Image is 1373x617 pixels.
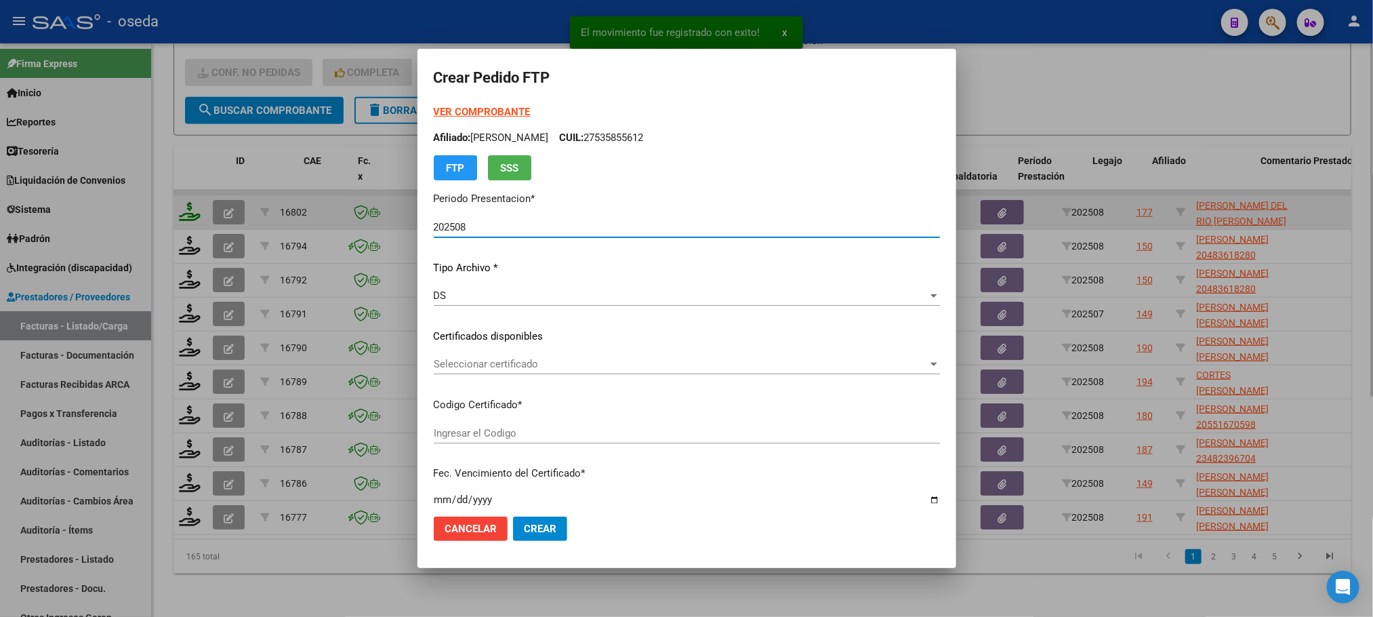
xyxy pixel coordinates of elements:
span: CUIL: [560,132,584,144]
button: Crear [513,517,567,541]
span: Cancelar [445,523,497,535]
span: DS [434,290,447,302]
h2: Crear Pedido FTP [434,65,940,91]
div: Open Intercom Messenger [1327,571,1359,603]
p: [PERSON_NAME] 27535855612 [434,130,940,146]
span: SSS [500,162,518,174]
button: Cancelar [434,517,508,541]
p: Periodo Presentacion [434,191,940,207]
p: Certificados disponibles [434,329,940,344]
button: FTP [434,155,477,180]
p: Tipo Archivo * [434,260,940,276]
a: VER COMPROBANTE [434,106,531,118]
span: Crear [524,523,556,535]
span: Seleccionar certificado [434,358,928,370]
p: Fec. Vencimiento del Certificado [434,466,940,481]
button: SSS [488,155,531,180]
p: Codigo Certificado [434,397,940,413]
span: FTP [446,162,464,174]
span: Afiliado: [434,132,471,144]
